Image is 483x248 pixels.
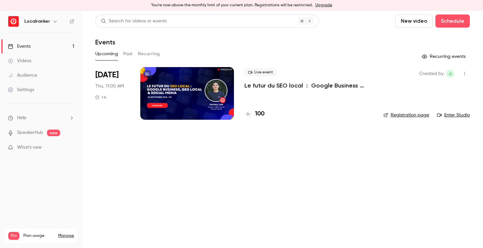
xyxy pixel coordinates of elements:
[446,70,454,78] span: Jamey Lee
[95,38,115,46] h1: Events
[395,14,433,28] button: New video
[419,51,470,62] button: Recurring events
[58,233,74,238] a: Manage
[8,43,31,50] div: Events
[8,114,74,121] li: help-dropdown-opener
[8,72,37,79] div: Audience
[8,87,34,93] div: Settings
[437,112,470,118] a: Enter Studio
[95,95,106,100] div: 1 h
[244,82,373,89] a: Le futur du SEO local : Google Business Profile, GEO & Social media
[17,114,27,121] span: Help
[383,112,429,118] a: Registration page
[448,70,452,78] span: JL
[138,49,160,59] button: Recurring
[123,49,133,59] button: Past
[255,110,264,118] h4: 100
[95,70,119,80] span: [DATE]
[8,58,31,64] div: Videos
[17,129,43,136] a: SpeakerHub
[95,67,130,120] div: Sep 25 Thu, 11:00 AM (Europe/Paris)
[101,18,167,25] div: Search for videos or events
[66,145,74,151] iframe: Noticeable Trigger
[24,18,50,25] h6: Localranker
[315,3,332,8] a: Upgrade
[419,70,444,78] span: Created by
[17,144,42,151] span: What's new
[244,110,264,118] a: 100
[8,16,19,27] img: Localranker
[8,232,19,240] span: Pro
[95,83,124,89] span: Thu, 11:00 AM
[23,233,54,238] span: Plan usage
[47,130,60,136] span: new
[435,14,470,28] button: Schedule
[244,68,277,76] span: Live event
[95,49,118,59] button: Upcoming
